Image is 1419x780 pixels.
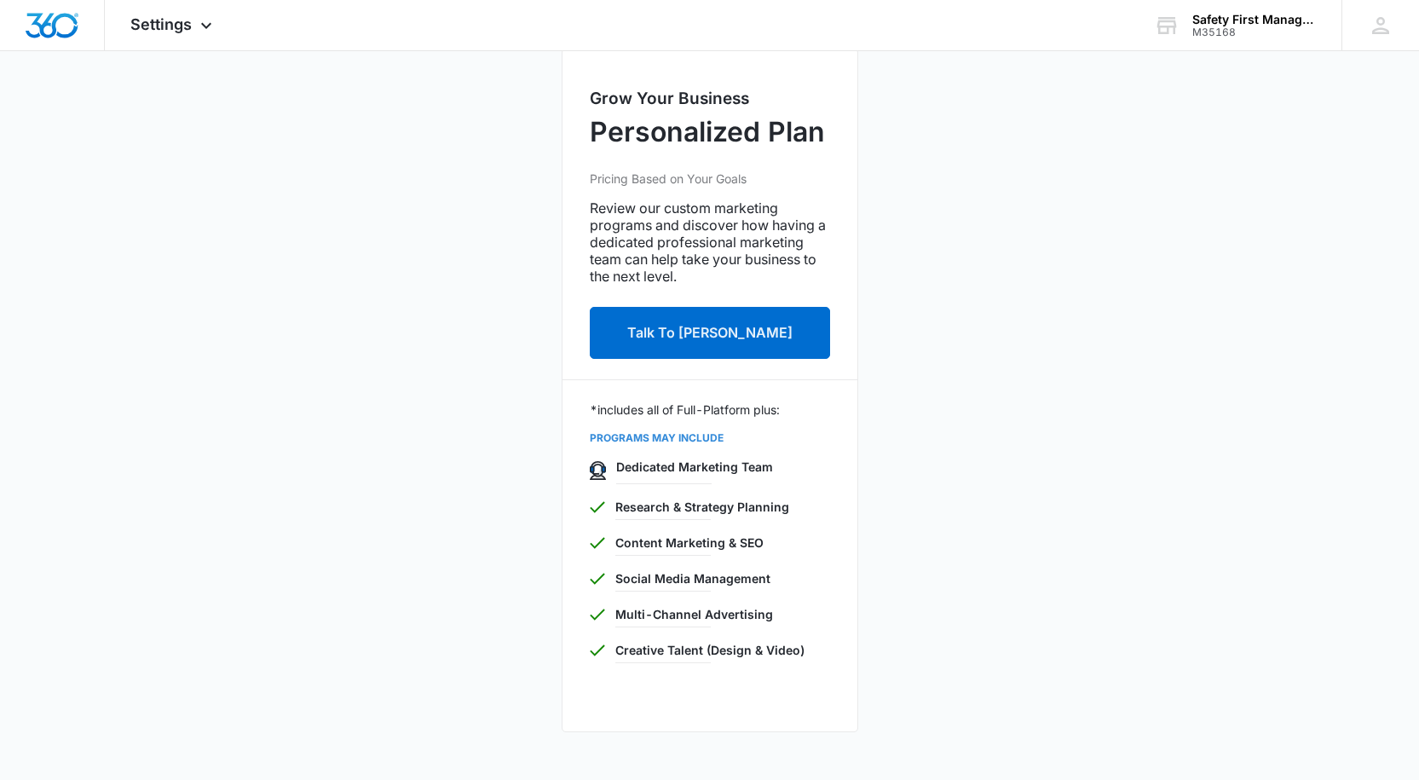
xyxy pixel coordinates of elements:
[590,461,606,480] img: icon-specialist.svg
[590,170,830,188] p: Pricing Based on Your Goals
[590,199,830,285] p: Review our custom marketing programs and discover how having a dedicated professional marketing t...
[1192,26,1317,38] div: account id
[615,641,830,659] p: Creative Talent (Design & Video)
[615,498,830,516] p: Research & Strategy Planning
[590,430,830,446] p: PROGRAMS MAY INCLUDE
[1192,13,1317,26] div: account name
[615,605,830,623] p: Multi-Channel Advertising
[590,644,605,656] img: icon-greenCheckmark.svg
[130,15,192,33] span: Settings
[590,87,830,112] h5: Grow Your Business
[590,401,830,419] p: *includes all of Full-Platform plus:
[616,458,830,476] p: Dedicated Marketing Team
[590,307,830,359] button: Talk To [PERSON_NAME]
[615,534,830,552] p: Content Marketing & SEO
[590,573,605,585] img: icon-greenCheckmark.svg
[615,569,830,587] p: Social Media Management
[590,501,605,513] img: icon-greenCheckmark.svg
[590,537,605,549] img: icon-greenCheckmark.svg
[590,609,605,621] img: icon-greenCheckmark.svg
[590,112,825,153] p: Personalized Plan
